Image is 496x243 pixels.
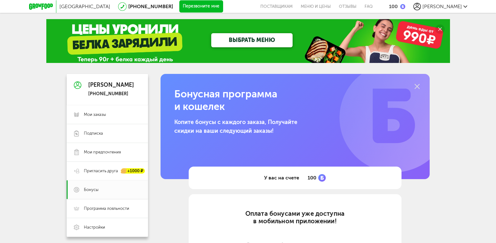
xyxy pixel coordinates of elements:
button: Перезвоните мне [179,0,223,13]
span: Мои предпочтения [84,149,121,155]
span: Настройки [84,225,105,230]
a: Бонусы [67,180,148,199]
span: Мои заказы [84,112,106,117]
img: b.77db1d0.png [340,63,449,173]
span: У вас на счете [264,174,299,182]
span: Подписка [84,131,103,136]
img: bonus_b.cdccf46.png [318,174,326,182]
div: [PHONE_NUMBER] [88,91,134,97]
a: Мои заказы [67,105,148,124]
div: [PERSON_NAME] [88,82,134,88]
span: [PERSON_NAME] [422,3,462,9]
span: Пригласить друга [84,168,118,174]
span: Программа лояльности [84,206,129,211]
a: ВЫБРАТЬ МЕНЮ [211,33,293,47]
div: +1000 ₽ [121,168,145,174]
a: Мои предпочтения [67,143,148,162]
a: Пригласить друга +1000 ₽ [67,162,148,180]
a: [PHONE_NUMBER] [128,3,173,9]
h1: Бонусная программа и кошелек [174,88,348,113]
a: Подписка [67,124,148,143]
span: [GEOGRAPHIC_DATA] [59,3,110,9]
img: bonus_b.cdccf46.png [400,4,405,9]
p: Копите бонусы с каждого заказа, Получайте скидки на ваши следующий заказы! [174,118,311,135]
div: Оплата бонусами уже доступна в мобильном приложении! [204,210,386,225]
div: 100 [389,3,398,9]
span: 100 [308,174,316,182]
a: Программа лояльности [67,199,148,218]
span: Бонусы [84,187,99,193]
a: Настройки [67,218,148,237]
